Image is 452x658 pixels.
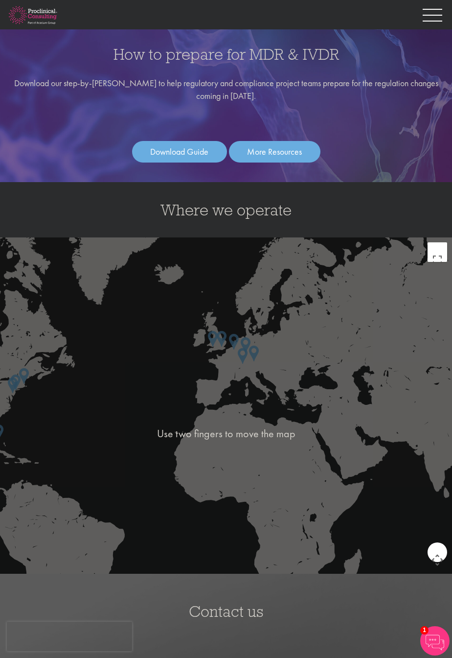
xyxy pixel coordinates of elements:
a: Privacy Policy [113,85,160,93]
button: Toggle fullscreen view [428,242,447,262]
span: 1 [420,626,429,634]
h3: How to prepare for MDR & IVDR [10,46,442,62]
h3: Contact us [7,603,445,619]
p: Download our step-by-[PERSON_NAME] to help regulatory and compliance project teams prepare for th... [10,77,442,102]
a: Download Guide [132,141,227,163]
img: Chatbot [420,626,450,656]
a: More Resources [229,141,320,163]
iframe: reCAPTCHA [7,622,132,651]
button: Map camera controls [428,542,447,562]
